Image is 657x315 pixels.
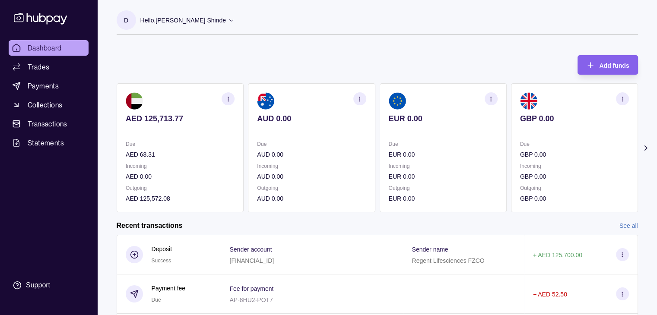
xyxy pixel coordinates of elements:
p: Hello, [PERSON_NAME] Shinde [140,16,226,25]
span: Trades [28,62,49,72]
p: EUR 0.00 [388,150,497,159]
p: Due [520,139,628,149]
a: Dashboard [9,40,89,56]
p: AUD 0.00 [257,194,366,203]
p: AUD 0.00 [257,150,366,159]
p: + AED 125,700.00 [533,252,582,258]
p: Due [257,139,366,149]
p: Outgoing [126,183,235,193]
button: Add funds [578,55,638,75]
span: Add funds [599,62,629,69]
p: EUR 0.00 [388,172,497,181]
p: AED 125,572.08 [126,194,235,203]
img: ae [126,92,143,110]
p: GBP 0.00 [520,150,628,159]
a: Transactions [9,116,89,132]
span: Collections [28,100,62,110]
p: EUR 0.00 [388,114,497,123]
a: See all [619,221,638,230]
a: Support [9,276,89,294]
img: gb [520,92,537,110]
p: EUR 0.00 [388,194,497,203]
p: Payment fee [152,283,186,293]
span: Success [152,258,171,264]
p: Deposit [152,244,172,254]
p: Incoming [520,161,628,171]
a: Statements [9,135,89,151]
p: GBP 0.00 [520,172,628,181]
p: Outgoing [388,183,497,193]
p: D [124,16,128,25]
p: Sender name [412,246,448,253]
span: Due [152,297,161,303]
p: Incoming [388,161,497,171]
a: Collections [9,97,89,113]
p: Outgoing [257,183,366,193]
p: GBP 0.00 [520,114,628,123]
div: Support [26,280,50,290]
p: GBP 0.00 [520,194,628,203]
p: − AED 52.50 [533,291,567,298]
p: AUD 0.00 [257,172,366,181]
p: AUD 0.00 [257,114,366,123]
img: eu [388,92,406,110]
span: Transactions [28,119,67,129]
p: Sender account [229,246,272,253]
p: Fee for payment [229,285,273,292]
span: Payments [28,81,59,91]
p: Due [126,139,235,149]
p: Regent Lifesciences FZCO [412,257,484,264]
a: Payments [9,78,89,94]
p: [FINANCIAL_ID] [229,257,274,264]
p: Incoming [257,161,366,171]
p: AED 125,713.77 [126,114,235,123]
p: Incoming [126,161,235,171]
span: Statements [28,138,64,148]
p: Outgoing [520,183,628,193]
a: Trades [9,59,89,75]
p: Due [388,139,497,149]
span: Dashboard [28,43,62,53]
img: au [257,92,274,110]
p: AED 68.31 [126,150,235,159]
p: AP-8HU2-POT7 [229,296,273,303]
h2: Recent transactions [117,221,183,230]
p: AED 0.00 [126,172,235,181]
